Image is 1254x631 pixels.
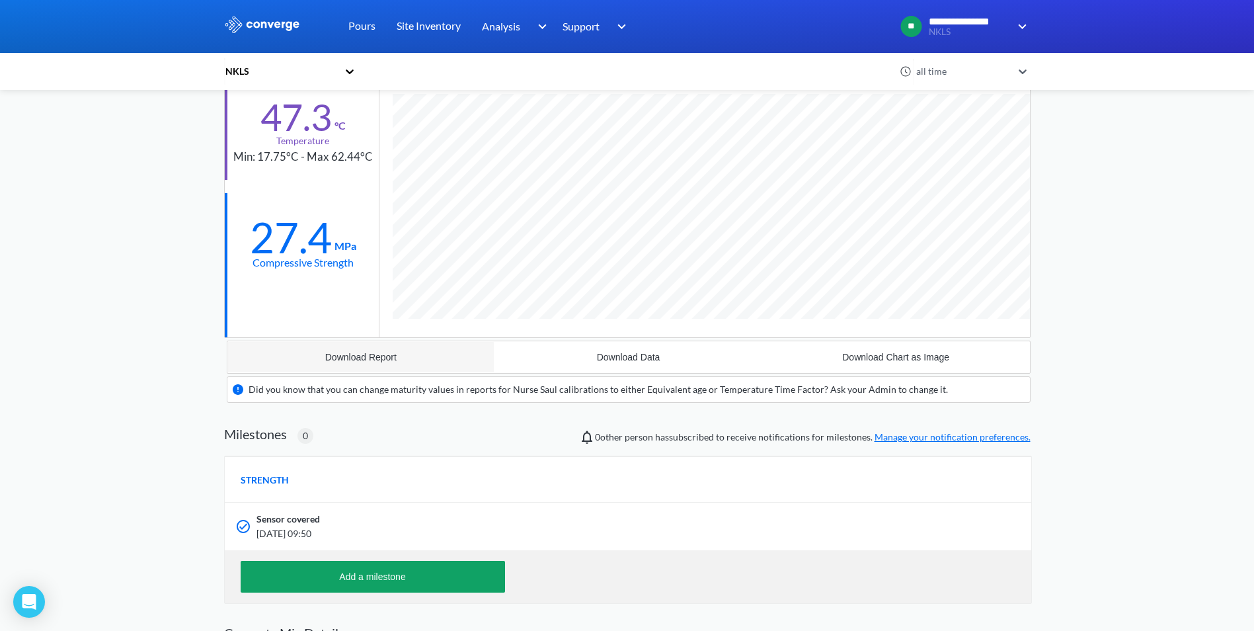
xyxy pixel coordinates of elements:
span: [DATE] 09:50 [256,526,855,541]
button: Download Report [227,341,495,373]
img: downArrow.svg [529,19,550,34]
button: Add a milestone [241,561,505,593]
div: all time [913,64,1012,79]
a: Manage your notification preferences. [875,431,1031,442]
span: Analysis [482,18,520,34]
div: Download Chart as Image [842,352,949,362]
img: notifications-icon.svg [579,429,595,445]
span: Support [563,18,600,34]
span: Sensor covered [256,512,320,526]
span: 0 [303,429,308,443]
div: Compressive Strength [253,254,354,271]
h2: Milestones [224,426,287,442]
button: Download Chart as Image [762,341,1030,373]
div: Download Data [597,352,660,362]
div: 47.3 [260,101,332,134]
div: Download Report [325,352,397,362]
img: icon-clock.svg [900,65,912,77]
img: downArrow.svg [609,19,630,34]
span: 0 other [595,431,623,442]
div: 27.4 [250,221,332,254]
div: Min: 17.75°C - Max 62.44°C [233,148,373,166]
div: Open Intercom Messenger [13,586,45,618]
div: NKLS [224,64,338,79]
div: Did you know that you can change maturity values in reports for Nurse Saul calibrations to either... [249,382,948,397]
div: Temperature [276,134,329,148]
button: Download Data [494,341,762,373]
span: NKLS [929,27,1009,37]
span: person has subscribed to receive notifications for milestones. [595,430,1031,444]
img: downArrow.svg [1009,19,1031,34]
img: logo_ewhite.svg [224,16,301,33]
span: STRENGTH [241,473,289,487]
